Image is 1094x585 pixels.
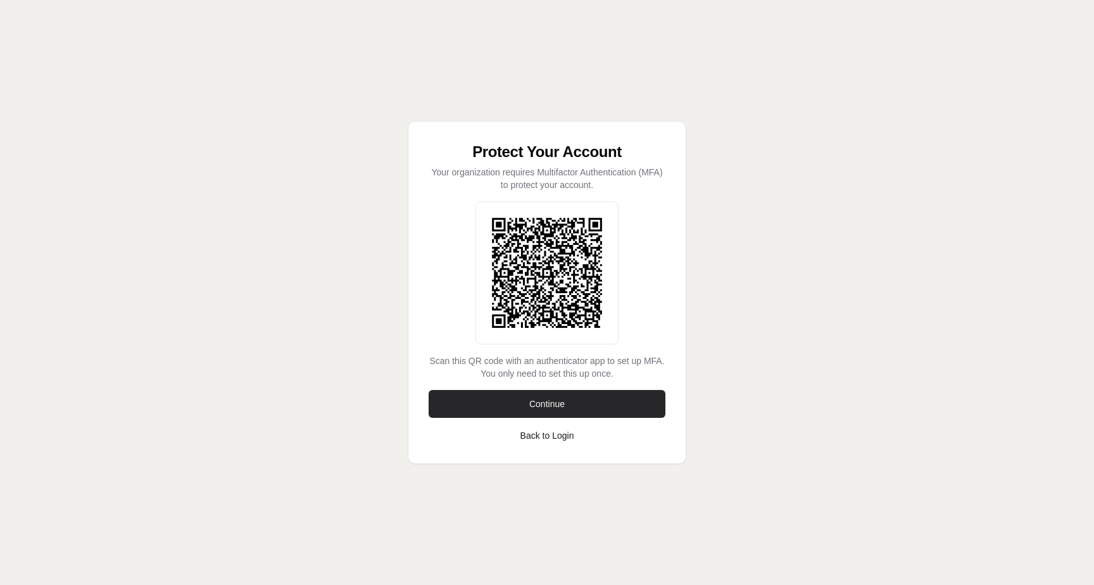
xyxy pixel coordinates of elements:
[529,398,565,410] span: Continue
[520,429,574,443] button: Back to Login
[429,166,665,191] p: Your organization requires Multifactor Authentication (MFA) to protect your account.
[486,212,608,334] img: QR Code
[429,390,665,418] button: Continue
[429,355,665,380] p: Scan this QR code with an authenticator app to set up MFA. You only need to set this up once.
[472,142,622,162] h1: Protect Your Account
